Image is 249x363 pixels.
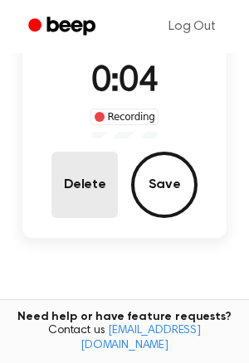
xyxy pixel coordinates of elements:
[152,7,232,46] a: Log Out
[131,152,198,218] button: Save Audio Record
[17,11,110,43] a: Beep
[10,324,239,353] span: Contact us
[51,152,118,218] button: Delete Audio Record
[90,109,159,125] div: Recording
[81,325,201,351] a: [EMAIL_ADDRESS][DOMAIN_NAME]
[91,65,158,99] span: 0:04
